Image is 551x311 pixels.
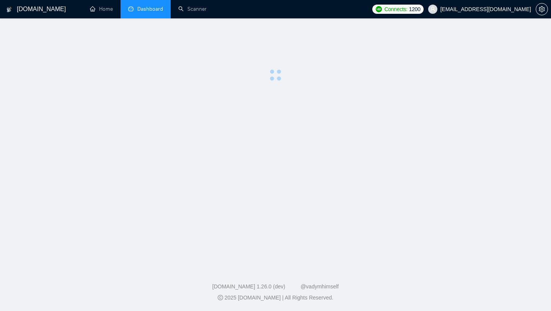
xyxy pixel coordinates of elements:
[212,283,285,290] a: [DOMAIN_NAME] 1.26.0 (dev)
[384,5,407,13] span: Connects:
[409,5,421,13] span: 1200
[90,6,113,12] a: homeHome
[300,283,339,290] a: @vadymhimself
[128,6,134,11] span: dashboard
[178,6,207,12] a: searchScanner
[536,6,548,12] a: setting
[376,6,382,12] img: upwork-logo.png
[218,295,223,300] span: copyright
[430,7,435,12] span: user
[137,6,163,12] span: Dashboard
[6,294,545,302] div: 2025 [DOMAIN_NAME] | All Rights Reserved.
[536,3,548,15] button: setting
[536,6,548,12] span: setting
[7,3,12,16] img: logo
